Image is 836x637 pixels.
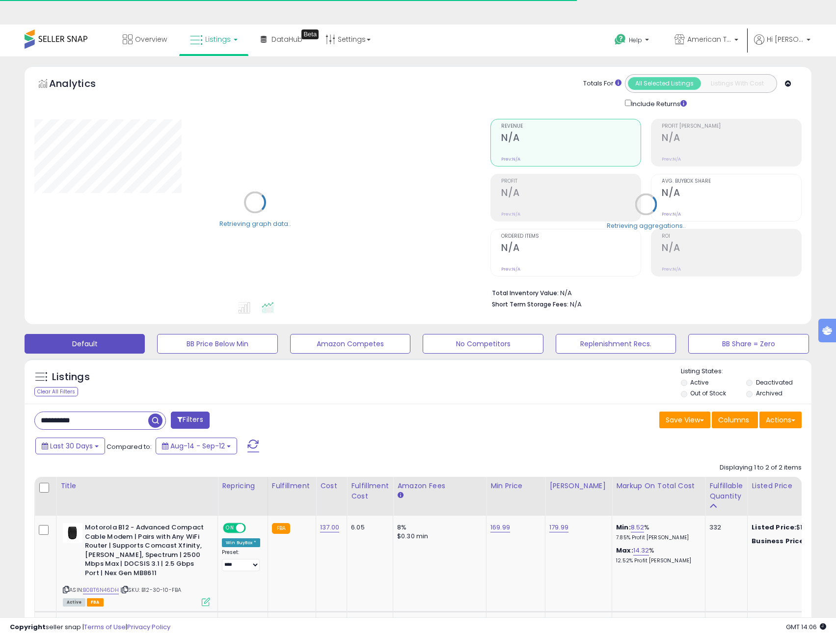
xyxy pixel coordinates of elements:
div: Clear All Filters [34,387,78,396]
a: Terms of Use [84,622,126,632]
div: % [616,546,698,564]
a: Listings [183,25,245,54]
div: Markup on Total Cost [616,481,701,491]
h5: Listings [52,370,90,384]
div: $170.95 [752,537,833,546]
button: Replenishment Recs. [556,334,676,354]
button: BB Price Below Min [157,334,277,354]
a: DataHub [253,25,310,54]
div: Totals For [583,79,621,88]
button: Filters [171,412,209,429]
div: Tooltip anchor [301,29,319,39]
span: Compared to: [107,442,152,451]
span: DataHub [271,34,302,44]
a: 137.00 [320,523,339,532]
button: Listings With Cost [701,77,774,90]
div: Min Price [490,481,541,491]
div: Preset: [222,549,260,571]
b: Listed Price: [752,523,796,532]
div: Fulfillment Cost [351,481,389,501]
span: FBA [87,598,104,607]
i: Get Help [614,33,626,46]
div: Amazon Fees [397,481,482,491]
a: 14.32 [633,546,649,555]
button: Amazon Competes [290,334,410,354]
b: Motorola B12 - Advanced Compact Cable Modem | Pairs with Any WiFi Router | Supports Comcast Xfini... [85,523,204,580]
a: American Telecom Headquarters [667,25,746,56]
div: Retrieving aggregations.. [607,221,686,230]
span: OFF [244,524,260,532]
a: Settings [318,25,378,54]
a: 179.99 [549,523,568,532]
div: [PERSON_NAME] [549,481,608,491]
span: American Telecom Headquarters [687,34,731,44]
span: Hi [PERSON_NAME] [767,34,804,44]
div: Fulfillment [272,481,312,491]
button: BB Share = Zero [688,334,809,354]
label: Deactivated [756,378,793,387]
span: Overview [135,34,167,44]
div: Cost [320,481,343,491]
a: Privacy Policy [127,622,170,632]
span: ON [224,524,236,532]
span: | SKU: B12-30-10-FBA [120,586,181,594]
p: 12.52% Profit [PERSON_NAME] [616,557,698,564]
strong: Copyright [10,622,46,632]
div: % [616,523,698,541]
div: Displaying 1 to 2 of 2 items [720,463,802,472]
small: FBA [272,523,290,534]
div: seller snap | | [10,623,170,632]
h5: Analytics [49,77,115,93]
a: 169.99 [490,523,510,532]
button: Actions [759,412,802,428]
p: 7.85% Profit [PERSON_NAME] [616,534,698,541]
span: Last 30 Days [50,441,93,451]
b: Max: [616,546,633,555]
label: Out of Stock [690,389,726,397]
span: Aug-14 - Sep-12 [170,441,225,451]
div: Win BuyBox * [222,538,260,547]
div: 6.05 [351,523,385,532]
div: ASIN: [63,523,210,605]
a: Help [607,26,659,56]
div: 332 [709,523,740,532]
label: Archived [756,389,782,397]
b: Business Price: [752,536,806,546]
button: All Selected Listings [628,77,701,90]
a: Hi [PERSON_NAME] [754,34,810,56]
a: Overview [115,25,174,54]
button: Columns [712,412,758,428]
div: $0.30 min [397,532,479,541]
button: No Competitors [423,334,543,354]
button: Last 30 Days [35,438,105,454]
th: The percentage added to the cost of goods (COGS) that forms the calculator for Min & Max prices. [612,477,705,516]
button: Aug-14 - Sep-12 [156,438,237,454]
div: Repricing [222,481,264,491]
div: Include Returns [618,98,699,109]
div: Retrieving graph data.. [219,219,291,228]
span: Help [629,36,642,44]
div: Fulfillable Quantity [709,481,743,501]
small: Amazon Fees. [397,491,403,500]
span: All listings currently available for purchase on Amazon [63,598,85,607]
div: $170.43 [752,523,833,532]
img: 41a1OH-Dv9L._SL40_.jpg [63,523,82,543]
div: Title [60,481,214,491]
span: Columns [718,415,749,425]
div: 8% [397,523,479,532]
b: Min: [616,523,631,532]
a: B0BT6N46DH [83,586,119,594]
a: 8.52 [631,523,645,532]
button: Default [25,334,145,354]
button: Save View [659,412,710,428]
span: 2025-10-13 14:06 GMT [786,622,826,632]
label: Active [690,378,708,387]
p: Listing States: [681,367,811,376]
span: Listings [205,34,231,44]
